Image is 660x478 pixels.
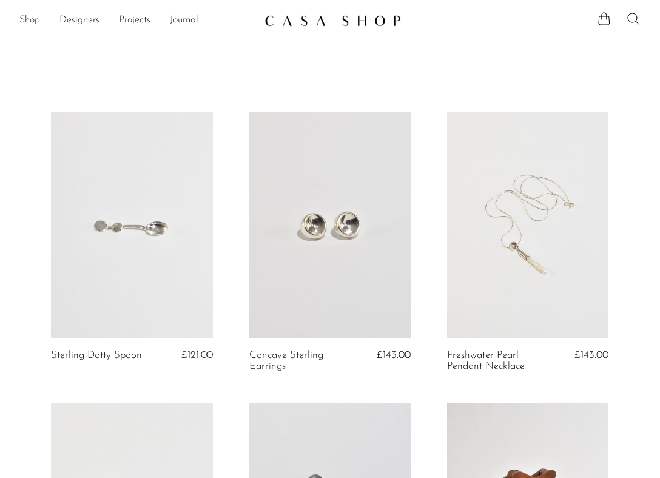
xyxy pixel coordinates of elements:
span: £143.00 [377,350,411,360]
nav: Desktop navigation [19,10,255,31]
span: £143.00 [574,350,608,360]
a: Projects [119,13,150,29]
a: Designers [59,13,99,29]
ul: NEW HEADER MENU [19,10,255,31]
a: Concave Sterling Earrings [249,350,355,372]
a: Journal [170,13,198,29]
span: £121.00 [181,350,213,360]
a: Sterling Dotty Spoon [51,350,142,361]
a: Freshwater Pearl Pendant Necklace [447,350,553,372]
a: Shop [19,13,40,29]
